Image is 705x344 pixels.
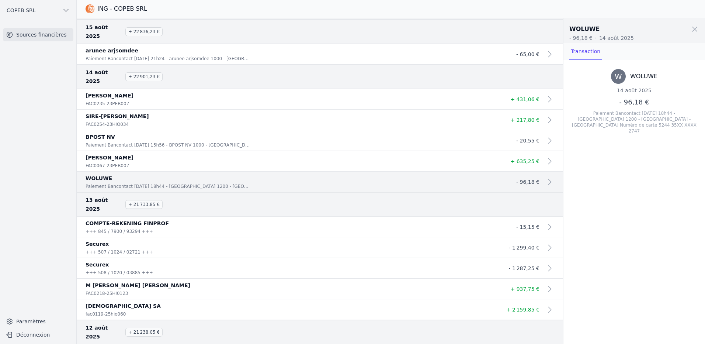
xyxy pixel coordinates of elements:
[86,174,495,183] p: WOLUWE
[86,133,495,141] p: BPOST NV
[569,34,699,42] p: - 96,18 € 14 août 2025
[77,299,563,320] a: [DEMOGRAPHIC_DATA] SA fac0119-25hio060 + 2 159,85 €
[86,196,121,213] span: 13 août 2025
[86,112,495,121] p: SIRE-[PERSON_NAME]
[125,200,163,209] span: + 21 733,85 €
[86,55,251,62] p: Paiement Bancontact [DATE] 21h24 - arunee arjsomdee 1000 - [GEOGRAPHIC_DATA] - BEL Numéro de cart...
[510,96,539,102] span: + 431,06 €
[125,27,163,36] span: + 22 836,23 €
[617,87,652,94] div: 14 août 2025
[3,316,73,327] a: Paramètres
[86,100,251,107] p: FAC0235-23PEB007
[125,328,163,337] span: + 21 238,05 €
[508,265,539,271] span: - 1 287,25 €
[7,7,36,14] span: COPEB SRL
[86,248,251,256] p: +++ 507 / 1024 / 02721 +++
[77,110,563,130] a: SIRE-[PERSON_NAME] FAC0254-23HIO034 + 217,80 €
[86,219,495,228] p: COMPTE-REKENING FINPROF
[86,141,251,149] p: Paiement Bancontact [DATE] 15h56 - BPOST NV 1000 - [GEOGRAPHIC_DATA] - BEL 331694386556 by Multis...
[86,290,251,297] p: FAC0218-25HI0123
[508,245,539,251] span: - 1 299,40 €
[569,43,602,60] a: Transaction
[86,323,121,341] span: 12 août 2025
[86,46,495,55] p: arunee arjsomdee
[86,153,495,162] p: [PERSON_NAME]
[77,217,563,237] a: COMPTE-REKENING FINPROF +++ 845 / 7900 / 93294 +++ - 15,15 €
[3,4,73,16] button: COPEB SRL
[77,237,563,258] a: Securex +++ 507 / 1024 / 02721 +++ - 1 299,40 €
[86,281,495,290] p: M [PERSON_NAME] [PERSON_NAME]
[506,307,539,313] span: + 2 159,85 €
[97,4,147,13] h3: ING - COPEB SRL
[510,117,539,123] span: + 217,80 €
[516,224,539,230] span: - 15,15 €
[86,162,251,169] p: FAC0067-23PEB007
[86,260,495,269] p: Securex
[77,172,563,192] a: WOLUWE Paiement Bancontact [DATE] 18h44 - [GEOGRAPHIC_DATA] 1200 - [GEOGRAPHIC_DATA] - [GEOGRAPHI...
[77,151,563,172] a: [PERSON_NAME] FAC0067-23PEB007 + 635,25 €
[77,130,563,151] a: BPOST NV Paiement Bancontact [DATE] 15h56 - BPOST NV 1000 - [GEOGRAPHIC_DATA] - BEL 331694386556 ...
[125,72,163,81] span: + 22 901,23 €
[86,228,251,235] p: +++ 845 / 7900 / 93294 +++
[86,121,251,128] p: FAC0254-23HIO034
[630,72,657,81] h3: WOLUWE
[86,269,251,276] p: +++ 508 / 1020 / 03885 +++
[86,4,94,13] img: ING - COPEB SRL
[86,183,251,190] p: Paiement Bancontact [DATE] 18h44 - [GEOGRAPHIC_DATA] 1200 - [GEOGRAPHIC_DATA] - [GEOGRAPHIC_DATA]...
[86,23,121,41] span: 15 août 2025
[77,279,563,299] a: M [PERSON_NAME] [PERSON_NAME] FAC0218-25HI0123 + 937,75 €
[510,158,539,164] span: + 635,25 €
[86,68,121,86] span: 14 août 2025
[510,286,539,292] span: + 937,75 €
[516,51,539,57] span: - 65,00 €
[86,302,495,310] p: [DEMOGRAPHIC_DATA] SA
[77,89,563,110] a: [PERSON_NAME] FAC0235-23PEB007 + 431,06 €
[3,28,73,41] a: Sources financières
[619,98,649,106] span: - 96,18 €
[615,71,622,82] span: W
[569,25,600,34] h2: WOLUWE
[516,179,539,185] span: - 96,18 €
[516,138,539,144] span: - 20,55 €
[77,44,563,65] a: arunee arjsomdee Paiement Bancontact [DATE] 21h24 - arunee arjsomdee 1000 - [GEOGRAPHIC_DATA] - B...
[569,110,699,134] div: Paiement Bancontact [DATE] 18h44 - [GEOGRAPHIC_DATA] 1200 - [GEOGRAPHIC_DATA] - [GEOGRAPHIC_DATA]...
[3,329,73,341] button: Déconnexion
[86,91,495,100] p: [PERSON_NAME]
[86,310,251,318] p: fac0119-25hio060
[86,240,495,248] p: Securex
[77,258,563,279] a: Securex +++ 508 / 1020 / 03885 +++ - 1 287,25 €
